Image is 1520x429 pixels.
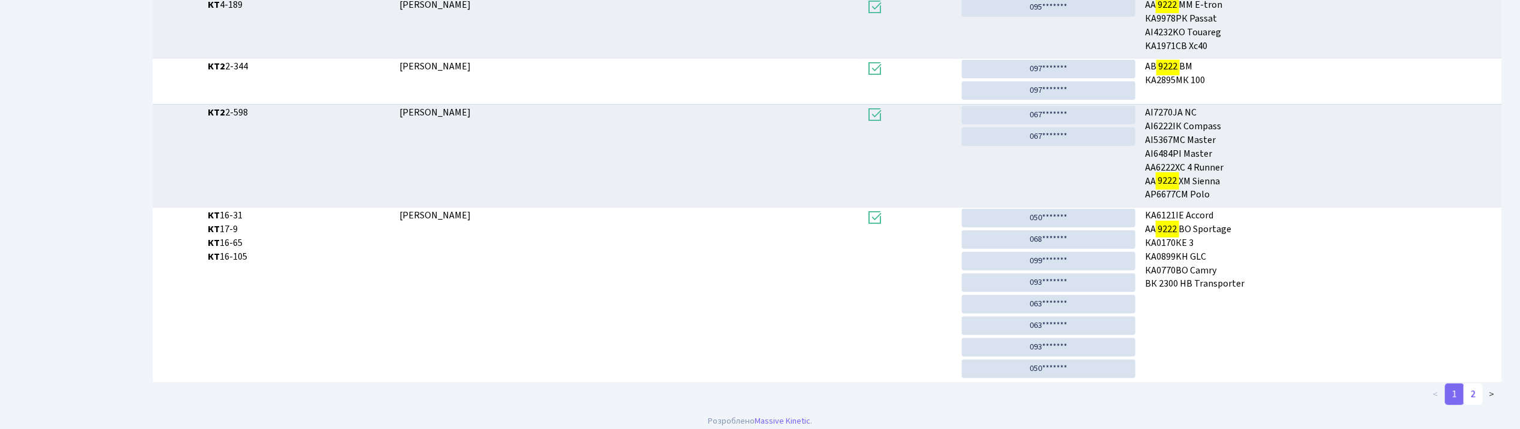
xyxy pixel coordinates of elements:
[399,106,471,119] span: [PERSON_NAME]
[1445,384,1464,405] a: 1
[208,209,220,222] b: КТ
[208,106,226,119] b: КТ2
[1482,384,1502,405] a: >
[208,60,390,74] span: 2-344
[1156,58,1179,75] mark: 9222
[708,415,812,428] div: Розроблено .
[1145,209,1497,291] span: KA6121IE Accord АА ВО Sportage КА0170КЕ 3 KA0899KH GLC КА0770ВО Camry BК 2300 HB Transporter
[755,415,810,427] a: Massive Kinetic
[208,60,226,73] b: КТ2
[208,236,220,250] b: КТ
[399,209,471,222] span: [PERSON_NAME]
[1156,172,1179,189] mark: 9222
[208,250,220,263] b: КТ
[208,106,390,120] span: 2-598
[1145,106,1497,202] span: АІ7270JA NC АІ6222ІК Compass АІ5367МС Master АІ6484РІ Master АА6222ХС 4 Runner АА ХМ Sienna АР667...
[1145,60,1497,87] span: АВ ВМ КА2895МК 100
[208,209,390,263] span: 16-31 17-9 16-65 16-105
[1464,384,1483,405] a: 2
[208,223,220,236] b: КТ
[1156,221,1179,238] mark: 9222
[399,60,471,73] span: [PERSON_NAME]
